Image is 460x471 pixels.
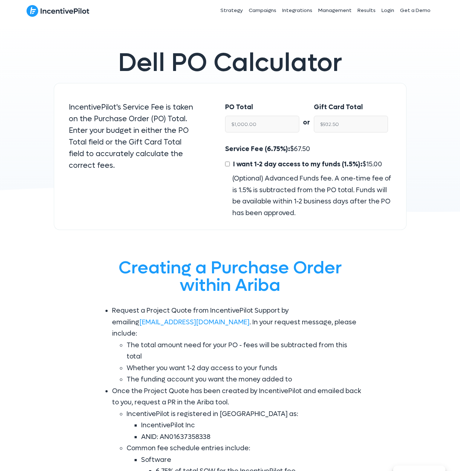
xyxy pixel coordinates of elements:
nav: Header Menu [168,1,434,20]
div: or [299,102,314,128]
span: Creating a Purchase Order within Ariba [119,256,342,297]
li: Request a Project Quote from IncentivePilot Support by emailing . In your request message, please... [112,305,363,385]
span: 67.50 [294,145,310,153]
li: IncentivePilot Inc [141,420,363,431]
a: Results [355,1,379,20]
a: Get a Demo [397,1,433,20]
a: Management [315,1,355,20]
img: IncentivePilot [27,5,89,17]
li: The total amount need for your PO - fees will be subtracted from this total [127,340,363,363]
a: Campaigns [246,1,279,20]
a: [EMAIL_ADDRESS][DOMAIN_NAME] [139,318,249,326]
span: Service Fee (6.75%): [225,145,290,153]
div: $ [225,143,391,219]
li: Whether you want 1-2 day access to your funds [127,363,363,374]
div: (Optional) Advanced Funds fee. A one-time fee of is 1.5% is subtracted from the PO total. Funds w... [225,173,391,219]
input: I want 1-2 day access to my funds (1.5%):$15.00 [225,162,230,166]
label: Gift Card Total [314,102,363,113]
span: Dell PO Calculator [118,46,342,79]
li: The funding account you want the money added to [127,374,363,385]
label: PO Total [225,102,253,113]
span: I want 1-2 day access to my funds (1.5%): [233,160,363,169]
span: $ [231,160,382,169]
a: Integrations [279,1,315,20]
a: Strategy [217,1,246,20]
a: Login [379,1,397,20]
p: IncentivePilot's Service Fee is taken on the Purchase Order (PO) Total. Enter your budget in eith... [69,102,196,171]
span: 15.00 [366,160,382,169]
li: ANID: AN01637358338 [141,431,363,443]
li: IncentivePilot is registered in [GEOGRAPHIC_DATA] as: [127,408,363,443]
